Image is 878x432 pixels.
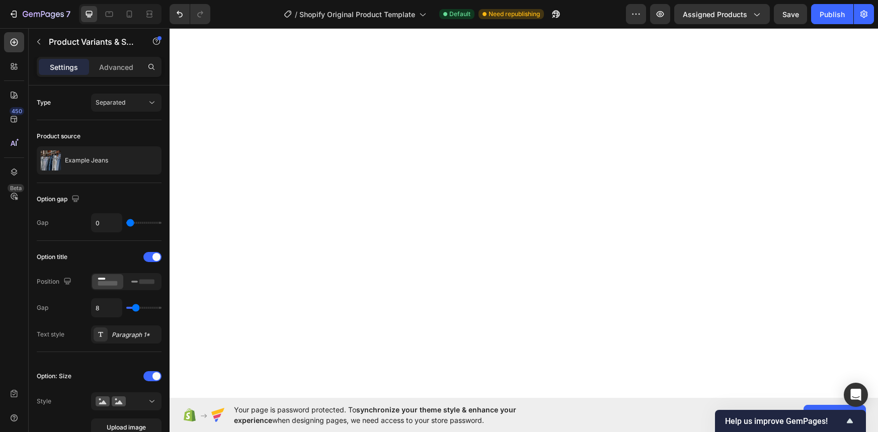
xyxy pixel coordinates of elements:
[774,4,807,24] button: Save
[674,4,770,24] button: Assigned Products
[820,9,845,20] div: Publish
[92,214,122,232] input: Auto
[234,404,555,425] span: Your page is password protected. To when designing pages, we need access to your store password.
[37,218,48,227] div: Gap
[489,10,540,19] span: Need republishing
[844,383,868,407] div: Open Intercom Messenger
[804,405,866,425] button: Allow access
[37,252,67,262] div: Option title
[37,330,64,339] div: Text style
[782,10,799,19] span: Save
[299,9,415,20] span: Shopify Original Product Template
[49,36,134,48] p: Product Variants & Swatches
[65,157,108,164] p: Example Jeans
[295,9,297,20] span: /
[37,303,48,312] div: Gap
[37,132,81,141] div: Product source
[234,405,516,424] span: synchronize your theme style & enhance your experience
[170,28,878,398] iframe: Design area
[66,8,70,20] p: 7
[37,397,51,406] div: Style
[683,9,747,20] span: Assigned Products
[96,99,125,106] span: Separated
[170,4,210,24] div: Undo/Redo
[725,415,856,427] button: Show survey - Help us improve GemPages!
[37,275,73,289] div: Position
[99,62,133,72] p: Advanced
[92,299,122,317] input: Auto
[37,372,71,381] div: Option: Size
[91,94,162,112] button: Separated
[107,423,146,432] span: Upload image
[8,184,24,192] div: Beta
[811,4,853,24] button: Publish
[37,193,82,206] div: Option gap
[50,62,78,72] p: Settings
[10,107,24,115] div: 450
[449,10,470,19] span: Default
[112,330,159,339] div: Paragraph 1*
[37,98,51,107] div: Type
[41,150,61,170] img: product feature img
[4,4,75,24] button: 7
[725,416,844,426] span: Help us improve GemPages!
